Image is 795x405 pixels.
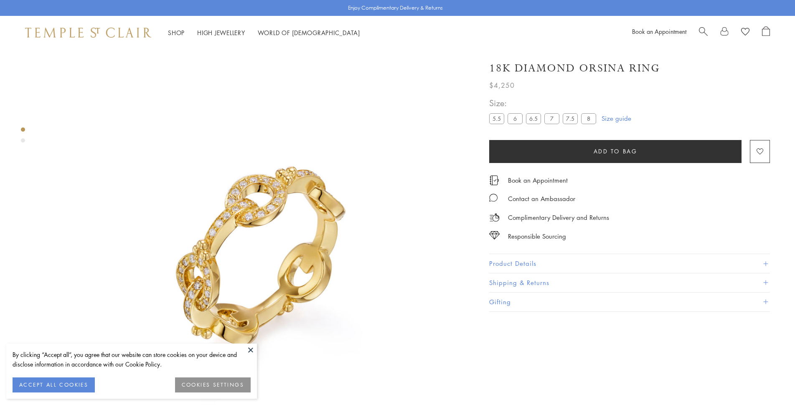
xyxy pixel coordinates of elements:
button: Gifting [489,293,770,311]
div: Contact an Ambassador [508,194,575,204]
div: By clicking “Accept all”, you agree that our website can store cookies on your device and disclos... [13,350,251,369]
nav: Main navigation [168,28,360,38]
a: View Wishlist [741,26,749,39]
div: Responsible Sourcing [508,231,566,242]
img: icon_delivery.svg [489,212,500,223]
div: Product gallery navigation [21,125,25,149]
a: Open Shopping Bag [762,26,770,39]
img: icon_sourcing.svg [489,231,500,239]
label: 6 [508,113,523,124]
a: Book an Appointment [508,176,568,185]
button: COOKIES SETTINGS [175,377,251,392]
button: Add to bag [489,140,742,163]
a: Size guide [602,114,631,122]
span: Size: [489,96,599,110]
label: 7.5 [563,113,578,124]
label: 7 [544,113,559,124]
img: MessageIcon-01_2.svg [489,194,498,202]
label: 8 [581,113,596,124]
span: $4,250 [489,80,515,91]
a: Search [699,26,708,39]
button: Shipping & Returns [489,273,770,292]
span: Add to bag [594,147,638,156]
p: Enjoy Complimentary Delivery & Returns [348,4,443,12]
img: Temple St. Clair [25,28,151,38]
p: Complimentary Delivery and Returns [508,212,609,223]
a: ShopShop [168,28,185,37]
label: 5.5 [489,113,504,124]
a: Book an Appointment [632,27,686,36]
label: 6.5 [526,113,541,124]
a: High JewelleryHigh Jewellery [197,28,245,37]
img: icon_appointment.svg [489,176,499,185]
a: World of [DEMOGRAPHIC_DATA]World of [DEMOGRAPHIC_DATA] [258,28,360,37]
h1: 18K Diamond Orsina Ring [489,61,660,76]
button: ACCEPT ALL COOKIES [13,377,95,392]
button: Product Details [489,254,770,273]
